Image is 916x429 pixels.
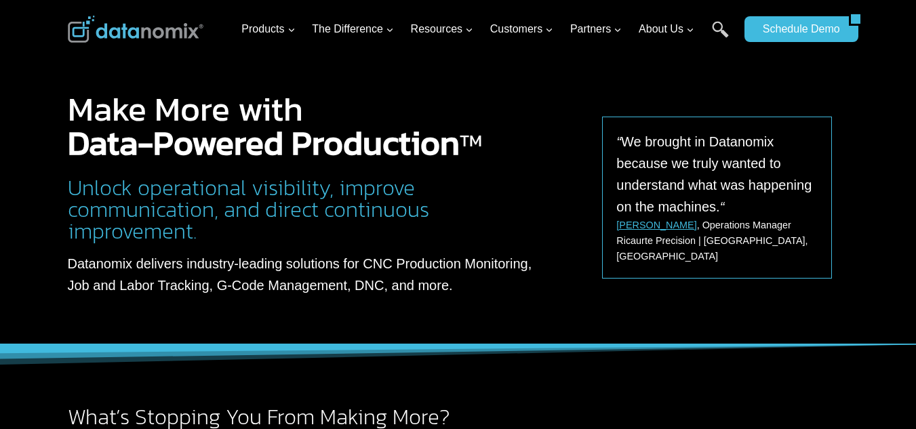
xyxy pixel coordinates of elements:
img: Datanomix [68,16,203,43]
a: Search [712,21,729,52]
em: “ [720,199,725,214]
sup: TM [460,127,482,153]
span: Products [241,20,295,38]
p: , Operations Manager [616,218,791,233]
h2: Unlock operational visibility, improve communication, and direct continuous improvement. [68,177,544,242]
strong: Data-Powered Production [68,117,460,168]
span: About Us [639,20,694,38]
p: Ricaurte Precision | [GEOGRAPHIC_DATA], [GEOGRAPHIC_DATA] [616,233,818,264]
a: [PERSON_NAME] [616,220,696,230]
nav: Primary Navigation [236,7,738,52]
p: Datanomix delivers industry-leading solutions for CNC Production Monitoring, Job and Labor Tracki... [68,253,544,296]
p: We brought in Datanomix because we truly wanted to understand what was happening on the machines. [616,131,818,218]
span: Partners [570,20,622,38]
span: Resources [411,20,473,38]
span: Customers [490,20,553,38]
em: “ [616,134,621,149]
h1: Make More with [68,92,544,160]
h2: What’s Stopping You From Making More? [68,406,525,428]
span: The Difference [312,20,394,38]
a: Schedule Demo [744,16,849,42]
